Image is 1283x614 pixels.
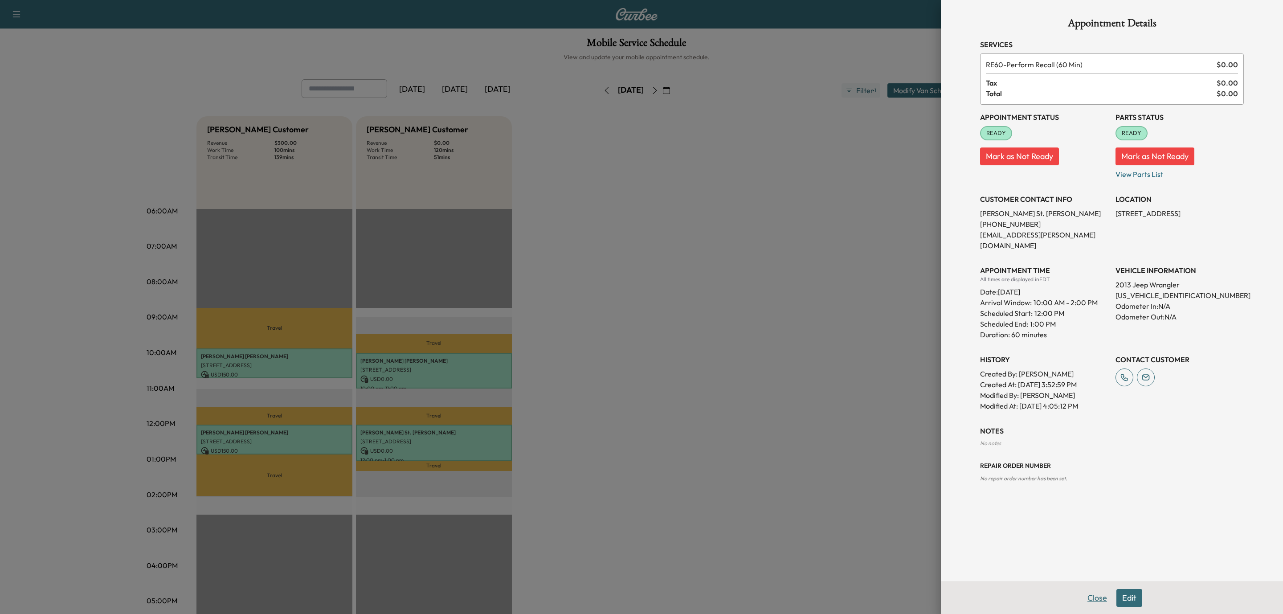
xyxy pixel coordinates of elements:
[1217,59,1238,70] span: $ 0.00
[980,379,1108,390] p: Created At : [DATE] 3:52:59 PM
[980,194,1108,205] h3: CUSTOMER CONTACT INFO
[986,59,1213,70] span: Perform Recall (60 Min)
[980,354,1108,365] h3: History
[980,440,1244,447] div: No notes
[980,229,1108,251] p: [EMAIL_ADDRESS][PERSON_NAME][DOMAIN_NAME]
[1116,589,1142,607] button: Edit
[1115,194,1244,205] h3: LOCATION
[980,265,1108,276] h3: APPOINTMENT TIME
[986,88,1217,99] span: Total
[980,308,1033,319] p: Scheduled Start:
[1082,589,1113,607] button: Close
[981,129,1011,138] span: READY
[980,368,1108,379] p: Created By : [PERSON_NAME]
[980,18,1244,32] h1: Appointment Details
[980,112,1108,123] h3: Appointment Status
[1115,165,1244,180] p: View Parts List
[1115,279,1244,290] p: 2013 Jeep Wrangler
[980,297,1108,308] p: Arrival Window:
[1115,301,1244,311] p: Odometer In: N/A
[980,401,1108,411] p: Modified At : [DATE] 4:05:12 PM
[1115,354,1244,365] h3: CONTACT CUSTOMER
[1115,147,1194,165] button: Mark as Not Ready
[1115,265,1244,276] h3: VEHICLE INFORMATION
[980,475,1067,482] span: No repair order number has been set.
[1115,208,1244,219] p: [STREET_ADDRESS]
[980,319,1028,329] p: Scheduled End:
[980,39,1244,50] h3: Services
[1115,112,1244,123] h3: Parts Status
[986,78,1217,88] span: Tax
[980,426,1244,436] h3: NOTES
[1030,319,1056,329] p: 1:00 PM
[980,461,1244,470] h3: Repair Order number
[980,329,1108,340] p: Duration: 60 minutes
[980,276,1108,283] div: All times are displayed in EDT
[1217,78,1238,88] span: $ 0.00
[980,208,1108,219] p: [PERSON_NAME] St. [PERSON_NAME]
[980,390,1108,401] p: Modified By : [PERSON_NAME]
[1217,88,1238,99] span: $ 0.00
[1115,311,1244,322] p: Odometer Out: N/A
[1034,308,1064,319] p: 12:00 PM
[1116,129,1147,138] span: READY
[980,219,1108,229] p: [PHONE_NUMBER]
[1034,297,1098,308] span: 10:00 AM - 2:00 PM
[980,283,1108,297] div: Date: [DATE]
[1115,290,1244,301] p: [US_VEHICLE_IDENTIFICATION_NUMBER]
[980,147,1059,165] button: Mark as Not Ready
